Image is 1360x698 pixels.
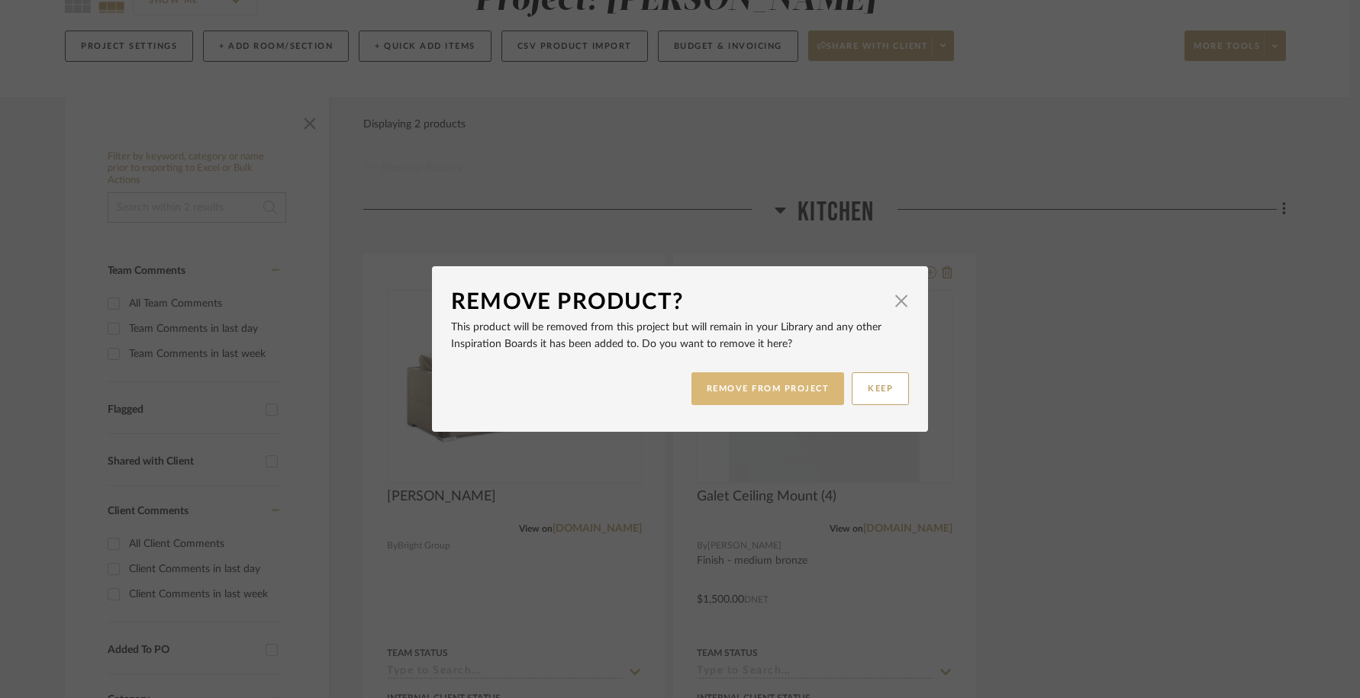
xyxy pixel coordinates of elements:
p: This product will be removed from this project but will remain in your Library and any other Insp... [451,319,909,352]
dialog-header: Remove Product? [451,285,909,319]
button: REMOVE FROM PROJECT [691,372,845,405]
button: KEEP [852,372,909,405]
button: Close [886,285,917,316]
div: Remove Product? [451,285,886,319]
